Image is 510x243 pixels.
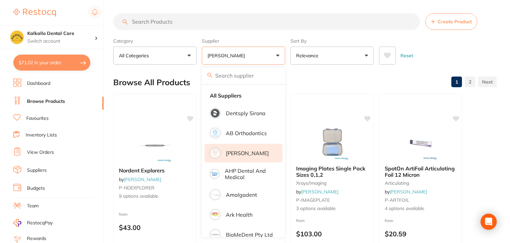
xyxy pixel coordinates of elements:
p: Relevance [296,52,321,59]
strong: All Suppliers [210,93,242,99]
a: Restocq Logo [13,5,56,20]
button: All Categories [113,47,197,65]
a: View Orders [27,149,54,156]
p: $19.27 [208,230,279,238]
p: $20.59 [385,230,457,238]
p: [PERSON_NAME] [226,150,269,156]
input: Search Products [113,13,420,30]
span: by [296,189,338,195]
span: 3 options available [296,205,368,212]
b: SpotOn ArtiFoil Articulating Foil 12 Micron [385,165,457,178]
a: Budgets [27,185,45,192]
p: Amalgadent [226,192,257,198]
a: [PERSON_NAME] [390,189,427,195]
span: Imaging Plates Single Pack Sizes 0,1,2 [296,165,365,178]
h2: Browse All Products [113,78,190,87]
span: from [296,218,305,223]
button: Reset [398,47,415,65]
img: RestocqPay [13,219,21,227]
span: P-IMAGEPLATE [296,197,330,203]
img: Kalkallo Dental Care [10,31,24,44]
img: SpotOn ArtiFoil Articulating Foil 12 Micron [399,127,442,160]
span: RestocqPay [27,220,53,226]
img: Adam Dental [211,149,220,157]
p: [PERSON_NAME] [208,52,248,59]
p: All Categories [119,52,152,59]
p: Dentsply Sirona [226,110,265,116]
a: Team [27,203,39,209]
button: Create Product [425,13,477,30]
span: P-ARTFOIL [385,197,409,203]
b: Nordent Explorers [119,167,191,173]
small: xrays/imaging [296,180,368,186]
img: Imaging Plates Single Pack Sizes 0,1,2 [310,127,354,160]
a: Dashboard [27,80,50,87]
a: Rewards [27,235,46,242]
label: Sort By [290,38,374,44]
img: Restocq Logo [13,9,56,17]
img: Ark Health [211,210,220,219]
p: $103.00 [296,230,368,238]
img: Nordent Explorers [133,129,177,162]
a: Favourites [26,115,49,122]
span: from [385,218,393,223]
span: P-NDEXPLORER [119,185,155,191]
span: Create Product [438,19,472,24]
p: Switch account [27,38,95,45]
span: from [119,212,128,217]
label: Category [113,38,197,44]
h4: Kalkallo Dental Care [27,30,95,37]
small: articulating [385,180,457,186]
input: Search supplier [202,67,285,84]
a: 2 [465,75,475,89]
span: 9 options available [119,193,191,200]
div: Open Intercom Messenger [481,214,497,230]
img: BioMeDent Pty Ltd [211,230,220,239]
b: Imaging Plates Single Pack Sizes 0,1,2 [296,165,368,178]
img: Dentsply Sirona [211,109,220,118]
a: Suppliers [27,167,47,174]
p: BioMeDent Pty Ltd [226,232,273,238]
button: $71.02 in your order [13,55,90,71]
button: [PERSON_NAME] [202,47,285,65]
a: [PERSON_NAME] [301,189,338,195]
img: Amalgadent [211,190,220,199]
p: Ark Health [226,212,253,218]
span: SpotOn ArtiFoil Articulating Foil 12 Micron [385,165,455,178]
a: Browse Products [27,98,65,105]
button: Relevance [290,47,374,65]
img: AHP Dental and Medical [211,170,219,178]
a: [PERSON_NAME] [124,176,161,182]
span: Nordent Explorers [119,167,165,174]
span: by [119,176,161,182]
a: RestocqPay [13,219,53,227]
p: AB Orthodontics [226,130,267,136]
p: AHP Dental and Medical [225,168,273,180]
li: Clear selection [205,89,282,103]
span: by [385,189,427,195]
a: 1 [451,75,462,89]
label: Supplier [202,38,285,44]
a: Inventory Lists [26,132,57,138]
span: 4 options available [385,205,457,212]
p: $43.00 [119,224,191,231]
img: AB Orthodontics [211,129,220,137]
